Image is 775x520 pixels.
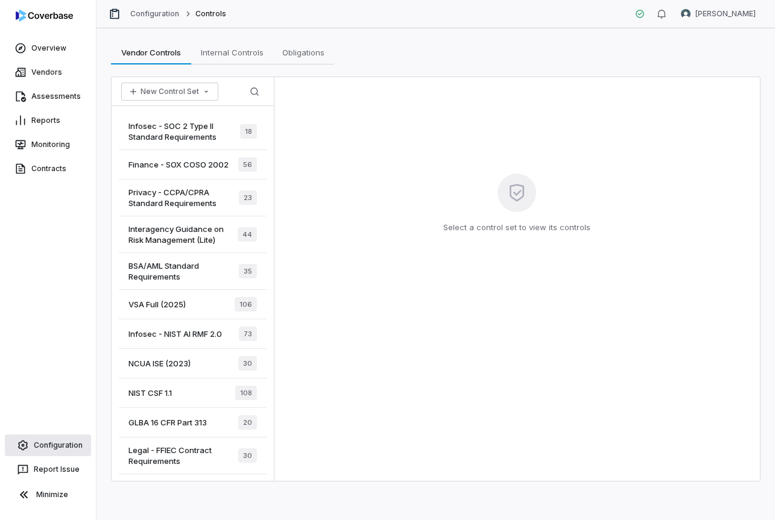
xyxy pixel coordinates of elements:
a: Configuration [130,9,180,19]
span: Privacy - CCPA/CPRA Standard Requirements [128,187,239,208]
a: Legal - FFIEC Contract Requirements30 [119,437,267,474]
a: Monitoring [2,134,93,155]
a: Infosec - NIST AI RMF 2.073 [119,319,267,349]
span: 108 [235,386,257,400]
a: Contracts [2,158,93,180]
span: Infosec - NIST AI RMF 2.0 [128,328,222,339]
span: VSA Full (2025) [128,299,186,310]
span: 30 [238,448,257,463]
span: 20 [238,415,257,430]
span: 35 [239,264,257,278]
a: Finance - SOX COSO 200256 [119,150,267,180]
a: Reports [2,110,93,131]
a: Infosec - SOC 2 Type II Standard Requirements18 [119,113,267,150]
span: Infosec - SOC 2 Type II Standard Requirements [128,121,240,142]
span: 73 [239,327,257,341]
span: BSA/AML Standard Requirements [128,260,239,282]
span: Vendor Controls [116,45,186,60]
a: BSA/AML Standard Requirements35 [119,253,267,290]
button: New Control Set [121,83,218,101]
a: GLBA 16 CFR Part 31320 [119,408,267,437]
button: Minimize [5,483,91,507]
span: Internal Controls [196,45,268,60]
span: Controls [195,9,226,19]
a: VSA Full (2025)106 [119,290,267,319]
img: Zi Chong Kao avatar [681,9,691,19]
span: Obligations [277,45,329,60]
button: Zi Chong Kao avatar[PERSON_NAME] [674,5,763,23]
a: Privacy - CCPA/CPRA Standard Requirements23 [119,180,267,216]
span: 56 [238,157,257,172]
span: Legal - FFIEC Contract Requirements [128,445,238,466]
a: Configuration [5,434,91,456]
p: Select a control set to view its controls [443,222,590,234]
span: NCUA ISE (2023) [128,358,191,369]
button: Report Issue [5,459,91,480]
a: NCUA ISE (2023)30 [119,349,267,378]
a: Overview [2,37,93,59]
span: 23 [239,190,257,205]
span: 18 [240,124,257,139]
a: Interagency Guidance on Risk Management (Lite)44 [119,216,267,253]
a: Vendors [2,61,93,83]
span: [PERSON_NAME] [695,9,756,19]
span: 44 [238,227,257,242]
span: GLBA 16 CFR Part 313 [128,417,207,428]
a: Assessments [2,86,93,107]
img: logo-D7KZi-bG.svg [16,10,73,22]
a: NIST CSF 1.1108 [119,378,267,408]
span: Finance - SOX COSO 2002 [128,159,229,170]
span: 106 [235,297,257,312]
span: 30 [238,356,257,371]
span: Interagency Guidance on Risk Management (Lite) [128,224,238,245]
span: NIST CSF 1.1 [128,387,172,398]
